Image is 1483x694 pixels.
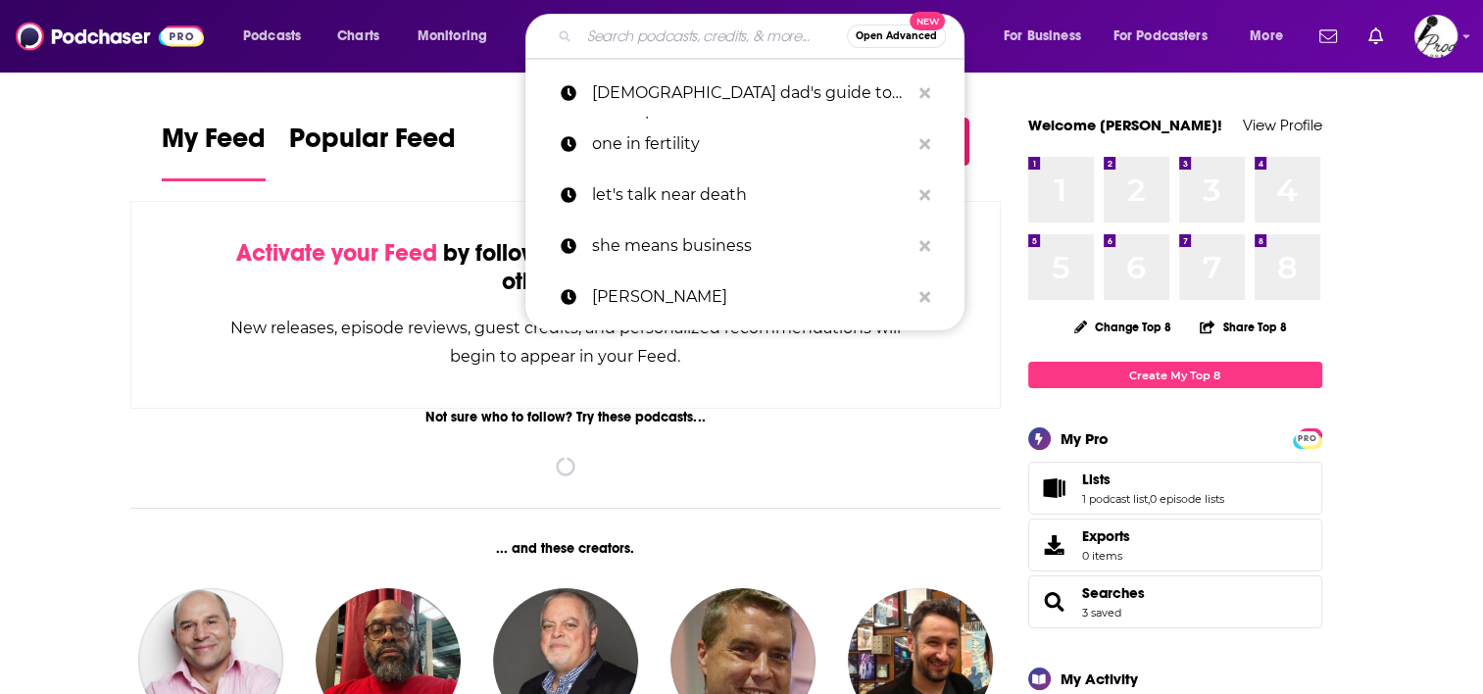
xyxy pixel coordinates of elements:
a: Lists [1035,474,1074,502]
button: open menu [990,21,1106,52]
a: PRO [1296,430,1319,445]
span: New [910,12,945,30]
span: More [1250,23,1283,50]
a: 3 saved [1082,606,1121,620]
span: 0 items [1082,549,1130,563]
a: Charts [324,21,391,52]
span: , [1148,492,1150,506]
span: Lists [1082,471,1111,488]
a: Exports [1028,519,1322,571]
span: For Business [1004,23,1081,50]
button: Show profile menu [1414,15,1458,58]
a: Welcome [PERSON_NAME]! [1028,116,1222,134]
div: ... and these creators. [130,540,1002,557]
button: Share Top 8 [1199,308,1287,346]
span: Open Advanced [856,31,937,41]
a: View Profile [1243,116,1322,134]
img: User Profile [1414,15,1458,58]
a: [PERSON_NAME] [525,272,964,322]
button: open menu [1101,21,1236,52]
span: PRO [1296,431,1319,446]
div: My Pro [1061,429,1109,448]
a: Popular Feed [289,122,456,181]
a: My Feed [162,122,266,181]
button: open menu [229,21,326,52]
a: Searches [1035,588,1074,616]
a: Searches [1082,584,1145,602]
a: Show notifications dropdown [1360,20,1391,53]
span: Charts [337,23,379,50]
p: let's talk near death [592,170,910,221]
img: Podchaser - Follow, Share and Rate Podcasts [16,18,204,55]
span: My Feed [162,122,266,167]
span: Monitoring [418,23,487,50]
button: open menu [404,21,513,52]
div: by following Podcasts, Creators, Lists, and other Users! [229,239,903,296]
p: gloria malone [592,272,910,322]
div: Search podcasts, credits, & more... [544,14,983,59]
a: one in fertility [525,119,964,170]
span: Activate your Feed [236,238,437,268]
button: Open AdvancedNew [847,25,946,48]
span: For Podcasters [1113,23,1208,50]
div: My Activity [1061,669,1138,688]
a: let's talk near death [525,170,964,221]
input: Search podcasts, credits, & more... [579,21,847,52]
a: Show notifications dropdown [1311,20,1345,53]
button: Change Top 8 [1063,315,1184,339]
p: gay dad's guide to parenting [592,68,910,119]
a: 1 podcast list [1082,492,1148,506]
span: Exports [1082,527,1130,545]
a: Lists [1082,471,1224,488]
div: Not sure who to follow? Try these podcasts... [130,409,1002,425]
a: Create My Top 8 [1028,362,1322,388]
button: open menu [1236,21,1308,52]
span: Exports [1035,531,1074,559]
span: Logged in as sdonovan [1414,15,1458,58]
div: New releases, episode reviews, guest credits, and personalized recommendations will begin to appe... [229,314,903,371]
a: [DEMOGRAPHIC_DATA] dad's guide to parenting [525,68,964,119]
a: 0 episode lists [1150,492,1224,506]
a: she means business [525,221,964,272]
p: she means business [592,221,910,272]
span: Popular Feed [289,122,456,167]
p: one in fertility [592,119,910,170]
span: Lists [1028,462,1322,515]
span: Podcasts [243,23,301,50]
span: Searches [1028,575,1322,628]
